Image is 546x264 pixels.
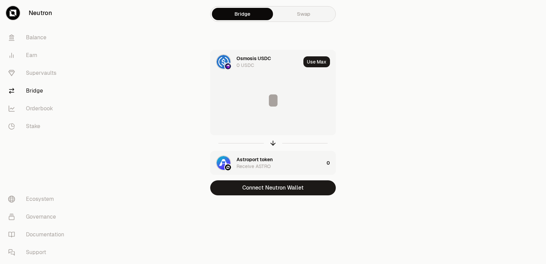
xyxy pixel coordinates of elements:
button: ASTRO LogoNeutron LogoAstroport tokenReceive ASTRO0 [211,151,335,175]
a: Bridge [212,8,273,20]
div: ASTRO LogoNeutron LogoAstroport tokenReceive ASTRO [211,151,324,175]
div: USDC LogoOsmosis LogoOsmosis USDC0 USDC [211,50,301,73]
div: 0 USDC [236,62,254,69]
div: Astroport token [236,156,273,163]
a: Orderbook [3,100,74,117]
img: Neutron Logo [225,164,231,170]
div: 0 [327,151,335,175]
a: Swap [273,8,334,20]
a: Stake [3,117,74,135]
a: Supervaults [3,64,74,82]
a: Support [3,244,74,261]
a: Documentation [3,226,74,244]
a: Ecosystem [3,190,74,208]
a: Governance [3,208,74,226]
div: Osmosis USDC [236,55,271,62]
img: USDC Logo [217,55,230,69]
a: Balance [3,29,74,46]
a: Bridge [3,82,74,100]
button: Use Max [303,56,330,67]
div: Receive ASTRO [236,163,271,170]
button: Connect Neutron Wallet [210,180,336,195]
a: Earn [3,46,74,64]
img: ASTRO Logo [217,156,230,170]
img: Osmosis Logo [225,63,231,69]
